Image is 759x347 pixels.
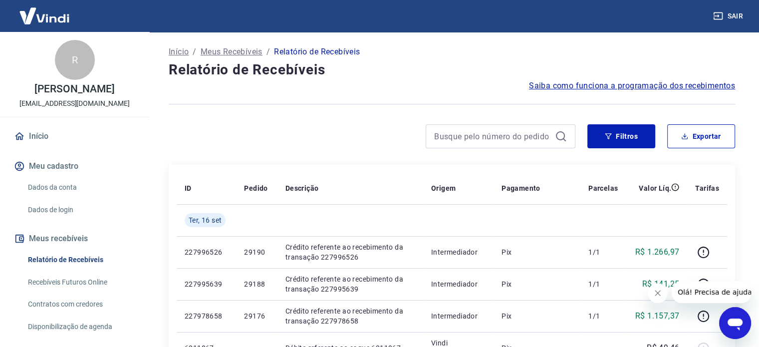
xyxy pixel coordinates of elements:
[431,311,486,321] p: Intermediador
[55,40,95,80] div: R
[244,247,269,257] p: 29190
[635,310,679,322] p: R$ 1.157,37
[502,247,572,257] p: Pix
[285,306,415,326] p: Crédito referente ao recebimento da transação 227978658
[244,183,267,193] p: Pedido
[185,247,228,257] p: 227996526
[169,60,735,80] h4: Relatório de Recebíveis
[24,177,137,198] a: Dados da conta
[274,46,360,58] p: Relatório de Recebíveis
[169,46,189,58] a: Início
[24,200,137,220] a: Dados de login
[24,317,137,337] a: Disponibilização de agenda
[12,155,137,177] button: Meu cadastro
[672,281,751,303] iframe: Mensagem da empresa
[266,46,270,58] p: /
[189,215,222,225] span: Ter, 16 set
[24,272,137,293] a: Recebíveis Futuros Online
[711,7,747,25] button: Sair
[244,279,269,289] p: 29188
[667,124,735,148] button: Exportar
[12,0,77,31] img: Vindi
[24,294,137,315] a: Contratos com credores
[6,7,84,15] span: Olá! Precisa de ajuda?
[502,311,572,321] p: Pix
[639,183,671,193] p: Valor Líq.
[12,228,137,250] button: Meus recebíveis
[588,279,618,289] p: 1/1
[244,311,269,321] p: 29176
[34,84,114,94] p: [PERSON_NAME]
[719,307,751,339] iframe: Botão para abrir a janela de mensagens
[588,247,618,257] p: 1/1
[588,183,618,193] p: Parcelas
[502,183,540,193] p: Pagamento
[431,279,486,289] p: Intermediador
[587,124,655,148] button: Filtros
[588,311,618,321] p: 1/1
[431,183,456,193] p: Origem
[285,183,319,193] p: Descrição
[185,279,228,289] p: 227995639
[185,311,228,321] p: 227978658
[434,129,551,144] input: Busque pelo número do pedido
[193,46,196,58] p: /
[529,80,735,92] a: Saiba como funciona a programação dos recebimentos
[19,98,130,109] p: [EMAIL_ADDRESS][DOMAIN_NAME]
[642,278,680,290] p: R$ 141,25
[185,183,192,193] p: ID
[285,274,415,294] p: Crédito referente ao recebimento da transação 227995639
[24,250,137,270] a: Relatório de Recebíveis
[502,279,572,289] p: Pix
[695,183,719,193] p: Tarifas
[12,125,137,147] a: Início
[431,247,486,257] p: Intermediador
[285,242,415,262] p: Crédito referente ao recebimento da transação 227996526
[648,283,668,303] iframe: Fechar mensagem
[201,46,262,58] a: Meus Recebíveis
[635,246,679,258] p: R$ 1.266,97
